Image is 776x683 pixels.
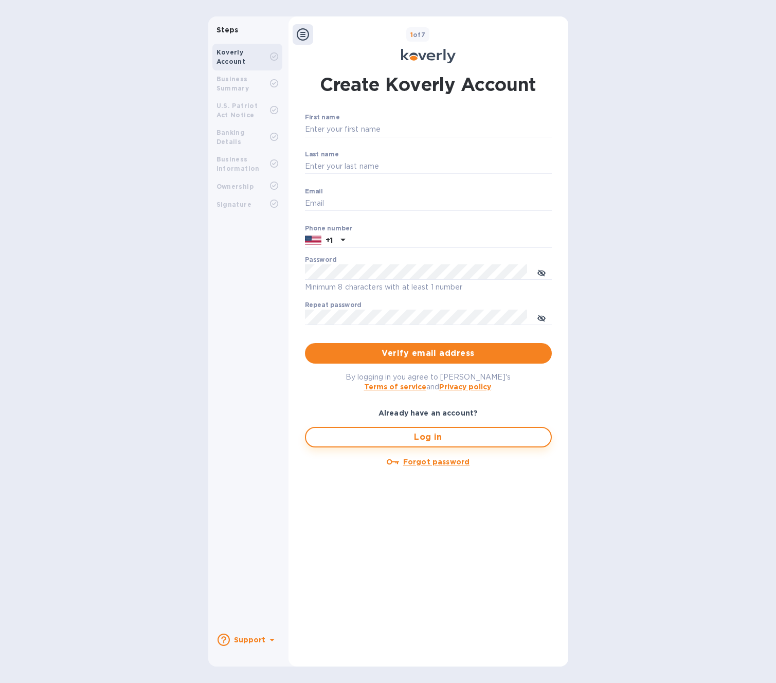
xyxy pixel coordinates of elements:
b: Support [234,636,266,644]
u: Forgot password [403,458,470,466]
b: U.S. Patriot Act Notice [216,102,258,119]
label: First name [305,115,339,121]
img: US [305,235,321,246]
input: Enter your last name [305,159,552,174]
p: +1 [326,235,333,245]
label: Repeat password [305,302,362,309]
b: Koverly Account [216,48,246,65]
a: Privacy policy [439,383,491,391]
b: Banking Details [216,129,245,146]
b: Business Information [216,155,260,172]
button: toggle password visibility [531,307,552,328]
button: toggle password visibility [531,262,552,282]
b: of 7 [410,31,426,39]
button: Log in [305,427,552,447]
input: Email [305,196,552,211]
b: Steps [216,26,239,34]
b: Already have an account? [378,409,478,417]
span: By logging in you agree to [PERSON_NAME]'s and . [346,373,511,391]
h1: Create Koverly Account [320,71,536,97]
button: Verify email address [305,343,552,364]
label: Email [305,188,323,194]
label: Phone number [305,225,352,231]
input: Enter your first name [305,122,552,137]
b: Signature [216,201,252,208]
a: Terms of service [364,383,426,391]
label: Last name [305,151,339,157]
b: Ownership [216,183,254,190]
span: Log in [314,431,543,443]
label: Password [305,257,336,263]
b: Business Summary [216,75,249,92]
span: 1 [410,31,413,39]
p: Minimum 8 characters with at least 1 number [305,281,552,293]
span: Verify email address [313,347,544,360]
